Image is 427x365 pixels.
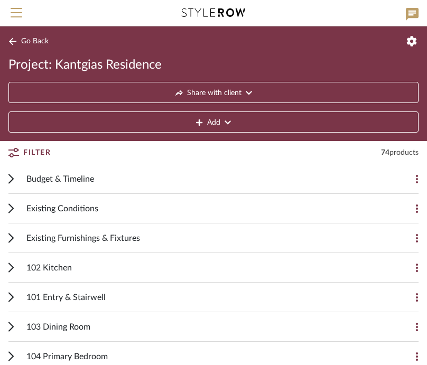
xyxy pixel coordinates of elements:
span: 103 Dining Room [26,321,90,333]
span: products [389,149,419,156]
button: Add [8,111,419,133]
span: 104 Primary Bedroom [26,350,108,363]
div: 74 [381,147,419,158]
button: Go Back [8,35,52,48]
span: Existing Conditions [26,202,98,215]
span: Budget & Timeline [26,173,94,185]
button: Filter [8,143,51,162]
span: Go Back [21,37,49,46]
span: 101 Entry & Stairwell [26,291,106,304]
span: Share with client [187,82,242,104]
span: Project: Kantgias Residence [8,57,162,73]
span: Add [207,112,220,133]
span: 102 Kitchen [26,261,72,274]
button: Share with client [8,82,419,103]
span: Existing Furnishings & Fixtures [26,232,140,245]
span: Filter [23,143,51,162]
